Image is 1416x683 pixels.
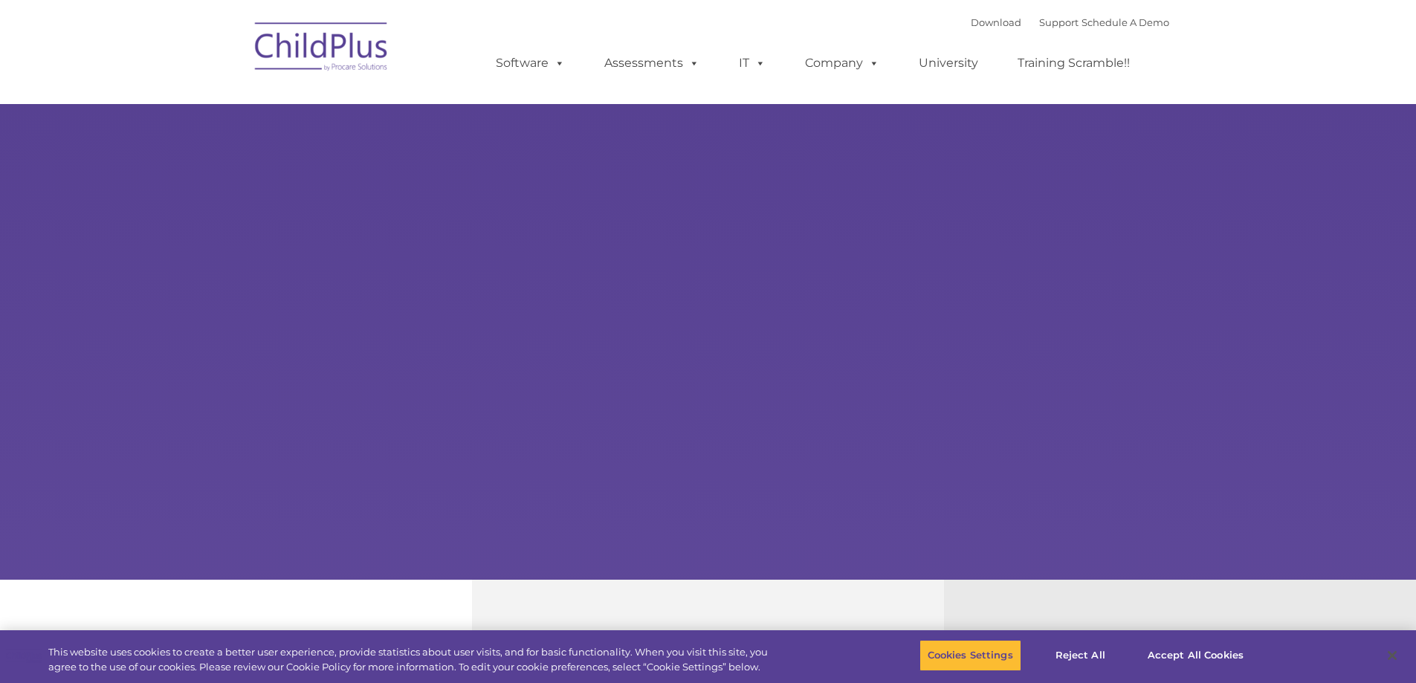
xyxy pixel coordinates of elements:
button: Close [1376,639,1409,672]
a: Assessments [589,48,714,78]
img: ChildPlus by Procare Solutions [248,12,396,86]
div: This website uses cookies to create a better user experience, provide statistics about user visit... [48,645,779,674]
font: | [971,16,1169,28]
a: Download [971,16,1021,28]
a: Support [1039,16,1079,28]
a: Schedule A Demo [1082,16,1169,28]
a: Company [790,48,894,78]
button: Reject All [1034,640,1127,671]
a: Software [481,48,580,78]
button: Cookies Settings [919,640,1021,671]
a: Training Scramble!! [1003,48,1145,78]
a: IT [724,48,780,78]
a: University [904,48,993,78]
button: Accept All Cookies [1139,640,1252,671]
